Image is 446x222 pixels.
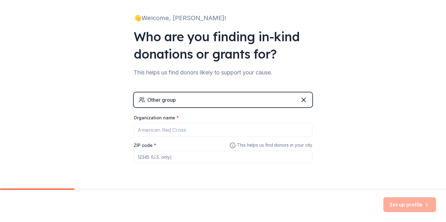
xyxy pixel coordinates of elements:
input: 12345 (U.S. only) [134,151,312,163]
input: American Red Cross [134,123,312,136]
div: Other group [147,96,176,104]
label: ZIP code [134,142,156,149]
div: 👋 Welcome, [PERSON_NAME]! [134,13,312,23]
div: Who are you finding in-kind donations or grants for? [134,28,312,63]
label: Organization name [134,115,179,121]
span: This helps us find donors in your city [230,141,312,149]
div: This helps us find donors likely to support your cause. [134,68,312,78]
